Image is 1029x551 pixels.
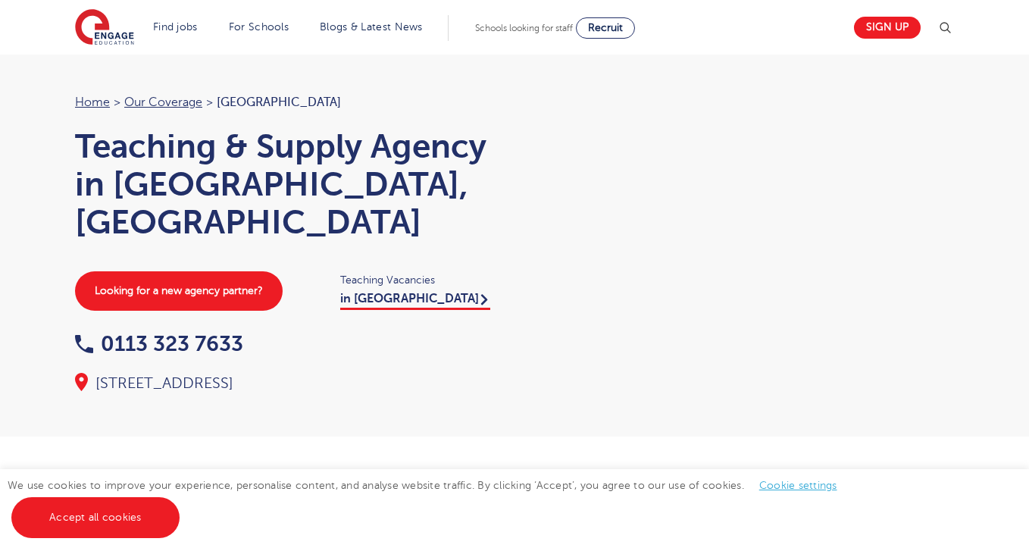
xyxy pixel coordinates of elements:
a: Sign up [854,17,921,39]
img: Engage Education [75,9,134,47]
span: Schools looking for staff [475,23,573,33]
span: Teaching Vacancies [340,271,499,289]
a: Blogs & Latest News [320,21,423,33]
h1: Teaching & Supply Agency in [GEOGRAPHIC_DATA], [GEOGRAPHIC_DATA] [75,127,499,241]
a: Cookie settings [759,480,837,491]
a: in [GEOGRAPHIC_DATA] [340,292,490,310]
span: We use cookies to improve your experience, personalise content, and analyse website traffic. By c... [8,480,852,523]
div: [STREET_ADDRESS] [75,373,499,394]
span: Recruit [588,22,623,33]
a: For Schools [229,21,289,33]
a: Accept all cookies [11,497,180,538]
a: Recruit [576,17,635,39]
a: Our coverage [124,95,202,109]
a: 0113 323 7633 [75,332,243,355]
a: Find jobs [153,21,198,33]
span: > [206,95,213,109]
a: Home [75,95,110,109]
span: [GEOGRAPHIC_DATA] [217,95,341,109]
span: > [114,95,120,109]
nav: breadcrumb [75,92,499,112]
a: Looking for a new agency partner? [75,271,283,311]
